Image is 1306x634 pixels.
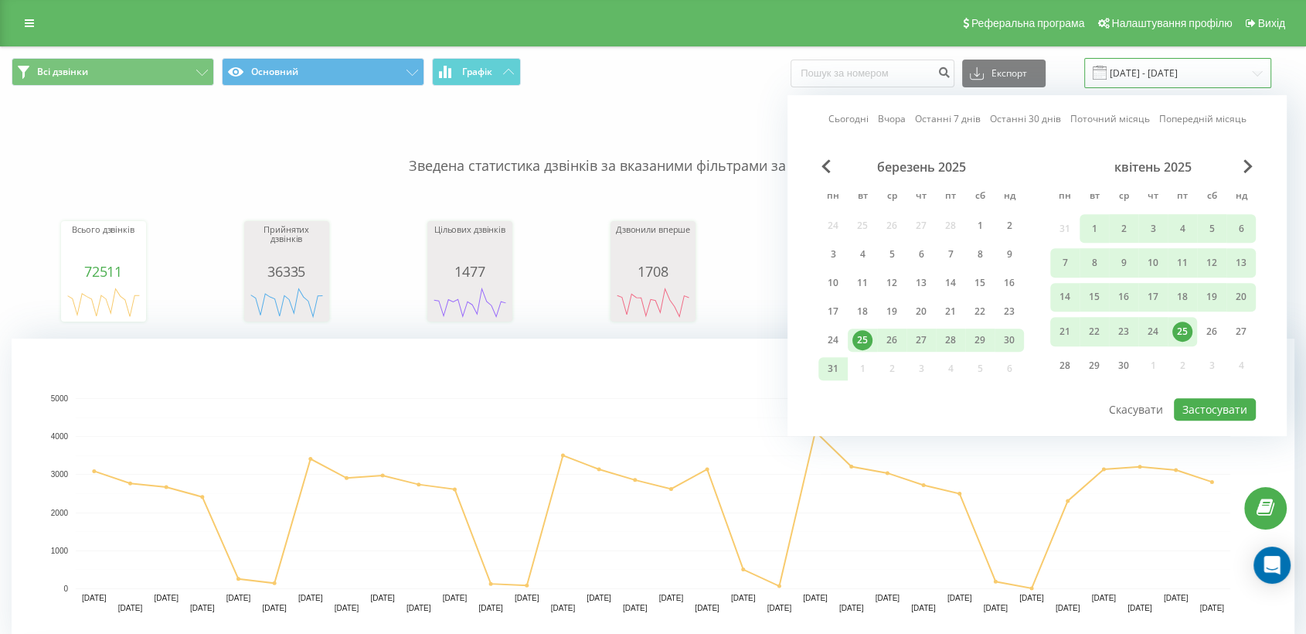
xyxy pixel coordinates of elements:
[821,186,845,209] abbr: понеділок
[818,159,1024,175] div: березень 2025
[970,244,990,264] div: 8
[431,279,508,326] div: A chart.
[911,273,931,293] div: 13
[1226,283,1256,312] div: нд 20 квіт 2025 р.
[118,604,143,612] text: [DATE]
[999,330,1019,350] div: 30
[877,329,906,352] div: ср 26 бер 2025 р.
[1127,604,1152,612] text: [DATE]
[940,302,961,322] div: 21
[851,186,874,209] abbr: вівторок
[791,60,954,87] input: Пошук за номером
[1084,356,1104,376] div: 29
[1114,219,1134,239] div: 2
[1143,219,1163,239] div: 3
[940,244,961,264] div: 7
[1114,356,1134,376] div: 30
[51,547,69,555] text: 1000
[262,604,287,612] text: [DATE]
[1171,186,1194,209] abbr: п’ятниця
[65,264,142,279] div: 72511
[298,594,323,602] text: [DATE]
[1084,253,1104,273] div: 8
[1138,214,1168,243] div: чт 3 квіт 2025 р.
[1019,594,1044,602] text: [DATE]
[968,186,991,209] abbr: субота
[962,60,1046,87] button: Експорт
[821,159,831,173] span: Previous Month
[767,604,792,612] text: [DATE]
[1138,317,1168,346] div: чт 24 квіт 2025 р.
[965,271,995,295] div: сб 15 бер 2025 р.
[51,509,69,517] text: 2000
[1243,159,1253,173] span: Next Month
[995,329,1024,352] div: нд 30 бер 2025 р.
[431,264,508,279] div: 1477
[659,594,684,602] text: [DATE]
[1111,17,1232,29] span: Налаштування профілю
[1050,352,1080,380] div: пн 28 квіт 2025 р.
[406,604,431,612] text: [DATE]
[852,273,872,293] div: 11
[1053,186,1076,209] abbr: понеділок
[1197,214,1226,243] div: сб 5 квіт 2025 р.
[1109,249,1138,278] div: ср 9 квіт 2025 р.
[828,112,869,127] a: Сьогодні
[1080,249,1109,278] div: вт 8 квіт 2025 р.
[818,329,848,352] div: пн 24 бер 2025 р.
[839,604,864,612] text: [DATE]
[1226,317,1256,346] div: нд 27 квіт 2025 р.
[65,279,142,326] svg: A chart.
[1172,253,1192,273] div: 11
[1091,594,1116,602] text: [DATE]
[1226,249,1256,278] div: нд 13 квіт 2025 р.
[906,329,936,352] div: чт 27 бер 2025 р.
[614,279,692,326] svg: A chart.
[965,329,995,352] div: сб 29 бер 2025 р.
[1253,547,1291,584] div: Open Intercom Messenger
[1202,219,1222,239] div: 5
[1055,356,1075,376] div: 28
[1055,253,1075,273] div: 7
[51,394,69,403] text: 5000
[882,244,902,264] div: 5
[852,244,872,264] div: 4
[1197,283,1226,312] div: сб 19 квіт 2025 р.
[818,243,848,266] div: пн 3 бер 2025 р.
[1050,249,1080,278] div: пн 7 квіт 2025 р.
[1114,322,1134,342] div: 23
[936,243,965,266] div: пт 7 бер 2025 р.
[823,302,843,322] div: 17
[1050,283,1080,312] div: пн 14 квіт 2025 р.
[478,604,503,612] text: [DATE]
[1138,283,1168,312] div: чт 17 квіт 2025 р.
[995,271,1024,295] div: нд 16 бер 2025 р.
[818,300,848,323] div: пн 17 бер 2025 р.
[65,225,142,264] div: Всього дзвінків
[1084,288,1104,308] div: 15
[462,66,492,77] span: Графік
[443,594,468,602] text: [DATE]
[515,594,539,602] text: [DATE]
[190,604,215,612] text: [DATE]
[848,300,877,323] div: вт 18 бер 2025 р.
[222,58,424,86] button: Основний
[906,300,936,323] div: чт 20 бер 2025 р.
[936,271,965,295] div: пт 14 бер 2025 р.
[882,302,902,322] div: 19
[848,329,877,352] div: вт 25 бер 2025 р.
[1055,322,1075,342] div: 21
[614,225,692,264] div: Дзвонили вперше
[882,273,902,293] div: 12
[823,359,843,379] div: 31
[1202,288,1222,308] div: 19
[823,273,843,293] div: 10
[614,264,692,279] div: 1708
[623,604,648,612] text: [DATE]
[12,125,1294,176] p: Зведена статистика дзвінків за вказаними фільтрами за обраний період
[882,330,902,350] div: 26
[1050,317,1080,346] div: пн 21 квіт 2025 р.
[1168,214,1197,243] div: пт 4 квіт 2025 р.
[1055,288,1075,308] div: 14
